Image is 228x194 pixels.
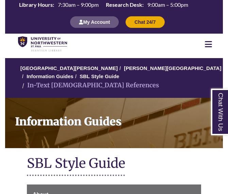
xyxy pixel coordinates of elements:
a: Information Guides [27,73,74,79]
span: 9:00am – 5:00pm [147,1,188,8]
li: In-Text [DEMOGRAPHIC_DATA] References [20,81,159,90]
a: Chat 24/7 [126,19,164,25]
a: [PERSON_NAME][GEOGRAPHIC_DATA] [124,65,221,71]
button: Chat 24/7 [126,16,164,28]
span: 7:30am – 9:00pm [58,1,99,8]
th: Research Desk: [103,1,145,8]
img: UNWSP Library Logo [18,36,67,52]
a: Information Guides [5,98,223,148]
a: [GEOGRAPHIC_DATA][PERSON_NAME] [20,65,118,71]
a: Hours Today [16,1,191,9]
h1: SBL Style Guide [27,155,201,173]
a: My Account [70,19,119,25]
a: Back to Top [201,82,226,91]
a: SBL Style Guide [80,73,119,79]
button: My Account [70,16,119,28]
th: Library Hours: [16,1,55,8]
h1: Information Guides [11,98,223,139]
